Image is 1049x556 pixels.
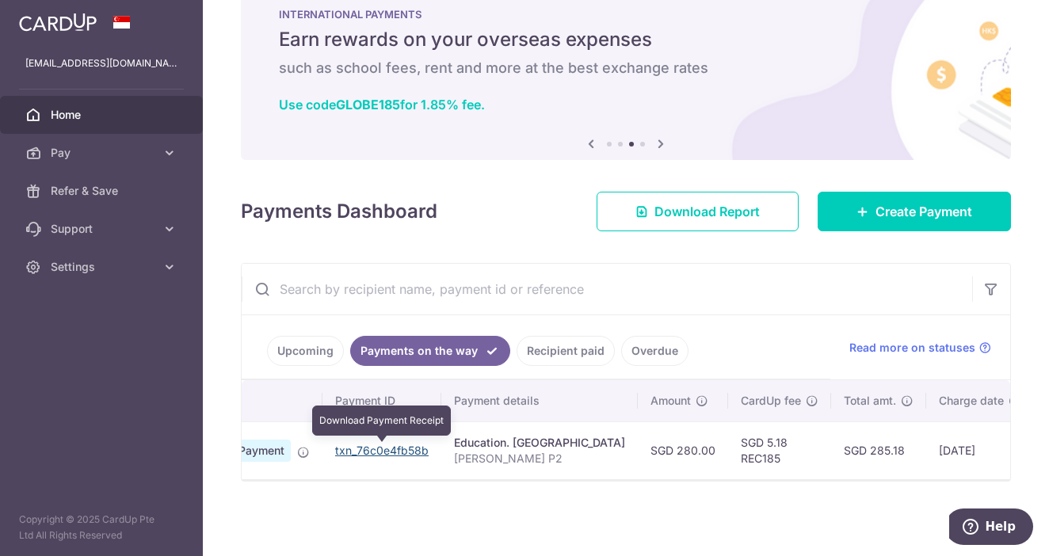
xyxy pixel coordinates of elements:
[844,393,896,409] span: Total amt.
[875,202,972,221] span: Create Payment
[849,340,975,356] span: Read more on statuses
[654,202,760,221] span: Download Report
[241,197,437,226] h4: Payments Dashboard
[51,145,155,161] span: Pay
[454,451,625,467] p: [PERSON_NAME] P2
[51,107,155,123] span: Home
[279,59,973,78] h6: such as school fees, rent and more at the best exchange rates
[831,421,926,479] td: SGD 285.18
[517,336,615,366] a: Recipient paid
[441,380,638,421] th: Payment details
[51,183,155,199] span: Refer & Save
[939,393,1004,409] span: Charge date
[926,421,1034,479] td: [DATE]
[242,264,972,314] input: Search by recipient name, payment id or reference
[728,421,831,479] td: SGD 5.18 REC185
[322,380,441,421] th: Payment ID
[454,435,625,451] div: Education. [GEOGRAPHIC_DATA]
[279,97,485,112] a: Use codeGLOBE185for 1.85% fee.
[638,421,728,479] td: SGD 280.00
[312,406,451,436] div: Download Payment Receipt
[336,97,400,112] b: GLOBE185
[25,55,177,71] p: [EMAIL_ADDRESS][DOMAIN_NAME]
[849,340,991,356] a: Read more on statuses
[51,259,155,275] span: Settings
[621,336,689,366] a: Overdue
[741,393,801,409] span: CardUp fee
[19,13,97,32] img: CardUp
[335,444,429,457] a: txn_76c0e4fb58b
[597,192,799,231] a: Download Report
[51,221,155,237] span: Support
[279,8,973,21] p: INTERNATIONAL PAYMENTS
[818,192,1011,231] a: Create Payment
[350,336,510,366] a: Payments on the way
[267,336,344,366] a: Upcoming
[949,508,1033,548] iframe: Opens a widget where you can find more information
[650,393,691,409] span: Amount
[279,27,973,52] h5: Earn rewards on your overseas expenses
